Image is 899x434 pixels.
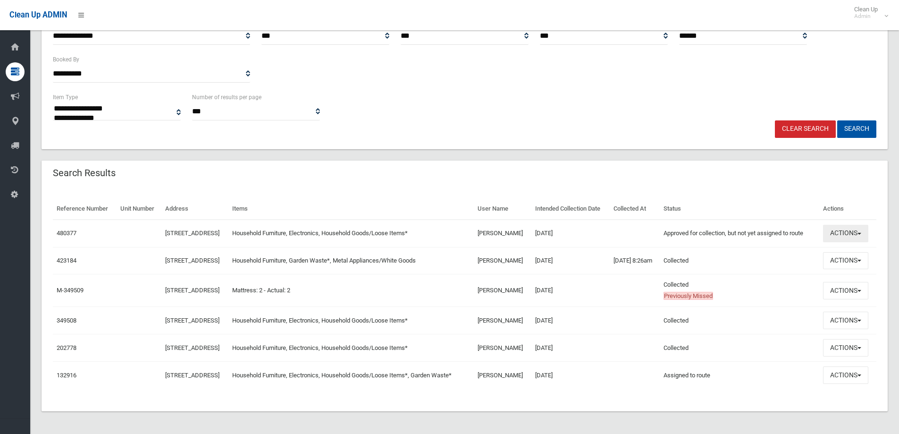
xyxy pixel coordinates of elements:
a: Clear Search [775,120,836,138]
th: Actions [819,198,876,220]
label: Item Type [53,92,78,102]
a: [STREET_ADDRESS] [165,230,219,237]
button: Actions [823,252,868,270]
button: Actions [823,225,868,242]
td: Collected [660,274,819,307]
td: [DATE] [531,362,610,389]
td: [PERSON_NAME] [474,274,531,307]
button: Actions [823,282,868,299]
td: Collected [660,307,819,334]
button: Actions [823,366,868,384]
a: 480377 [57,230,76,237]
th: Intended Collection Date [531,198,610,220]
td: [DATE] [531,334,610,362]
td: [DATE] [531,274,610,307]
a: [STREET_ADDRESS] [165,317,219,324]
td: Household Furniture, Garden Waste*, Metal Appliances/White Goods [228,247,474,274]
td: [DATE] 8:26am [610,247,660,274]
td: Collected [660,334,819,362]
button: Actions [823,312,868,329]
td: Household Furniture, Electronics, Household Goods/Loose Items* [228,307,474,334]
td: Household Furniture, Electronics, Household Goods/Loose Items*, Garden Waste* [228,362,474,389]
th: Status [660,198,819,220]
a: 423184 [57,257,76,264]
th: Collected At [610,198,660,220]
td: [PERSON_NAME] [474,362,531,389]
a: [STREET_ADDRESS] [165,344,219,351]
td: Assigned to route [660,362,819,389]
button: Search [837,120,876,138]
button: Actions [823,339,868,357]
td: Mattress: 2 - Actual: 2 [228,274,474,307]
header: Search Results [42,164,127,182]
th: Address [161,198,228,220]
td: [PERSON_NAME] [474,247,531,274]
span: Clean Up ADMIN [9,10,67,19]
th: Items [228,198,474,220]
a: 349508 [57,317,76,324]
label: Number of results per page [192,92,261,102]
span: Previously Missed [664,292,713,300]
label: Booked By [53,54,79,65]
th: Reference Number [53,198,117,220]
td: Approved for collection, but not yet assigned to route [660,220,819,247]
td: [DATE] [531,307,610,334]
a: [STREET_ADDRESS] [165,287,219,294]
a: 202778 [57,344,76,351]
td: [DATE] [531,247,610,274]
span: Clean Up [849,6,887,20]
td: Household Furniture, Electronics, Household Goods/Loose Items* [228,220,474,247]
a: [STREET_ADDRESS] [165,372,219,379]
a: 132916 [57,372,76,379]
td: [DATE] [531,220,610,247]
a: [STREET_ADDRESS] [165,257,219,264]
td: Household Furniture, Electronics, Household Goods/Loose Items* [228,334,474,362]
th: Unit Number [117,198,161,220]
td: [PERSON_NAME] [474,307,531,334]
th: User Name [474,198,531,220]
td: [PERSON_NAME] [474,220,531,247]
small: Admin [854,13,878,20]
a: M-349509 [57,287,84,294]
td: Collected [660,247,819,274]
td: [PERSON_NAME] [474,334,531,362]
